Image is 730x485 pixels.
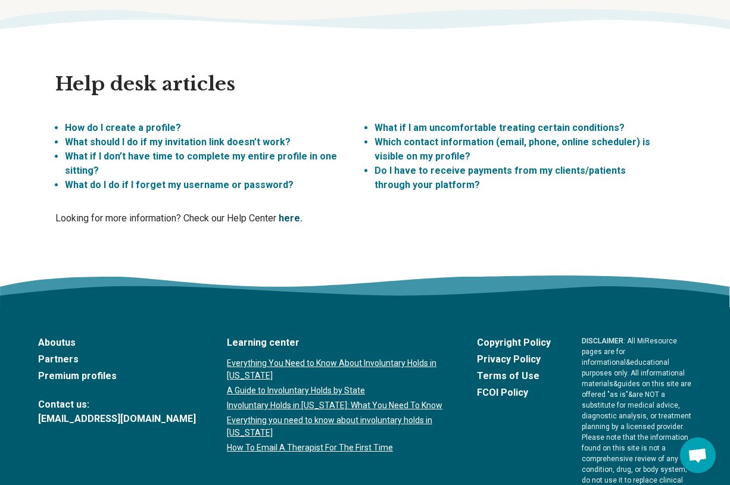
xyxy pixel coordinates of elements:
[65,122,181,133] a: How do I create a profile?
[477,352,551,367] a: Privacy Policy
[38,336,196,350] a: Aboutus
[227,357,446,382] a: Everything You Need to Know About Involuntary Holds in [US_STATE]
[38,398,196,412] span: Contact us:
[582,337,623,345] span: DISCLAIMER
[65,136,291,148] a: What should I do if my invitation link doesn’t work?
[55,72,675,97] h2: Help desk articles
[227,384,446,397] a: A Guide to Involuntary Holds by State
[680,437,716,473] div: Open chat
[227,336,446,350] a: Learning center
[55,211,675,226] p: Looking for more information? Check our Help Center
[227,399,446,412] a: Involuntary Holds in [US_STATE]: What You Need To Know
[65,151,337,176] a: What if I don’t have time to complete my entire profile in one sitting?
[279,212,302,224] a: here.
[38,412,196,426] a: [EMAIL_ADDRESS][DOMAIN_NAME]
[227,442,446,454] a: How To Email A Therapist For The First Time
[38,369,196,383] a: Premium profiles
[65,179,294,190] a: What do I do if I forget my username or password?
[38,352,196,367] a: Partners
[375,122,625,133] a: What if I am uncomfortable treating certain conditions?
[375,136,650,162] a: Which contact information (email, phone, online scheduler) is visible on my profile?
[477,336,551,350] a: Copyright Policy
[477,369,551,383] a: Terms of Use
[477,386,551,400] a: FCOI Policy
[227,414,446,439] a: Everything you need to know about involuntary holds in [US_STATE]
[375,165,626,190] a: Do I have to receive payments from my clients/patients through your platform?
